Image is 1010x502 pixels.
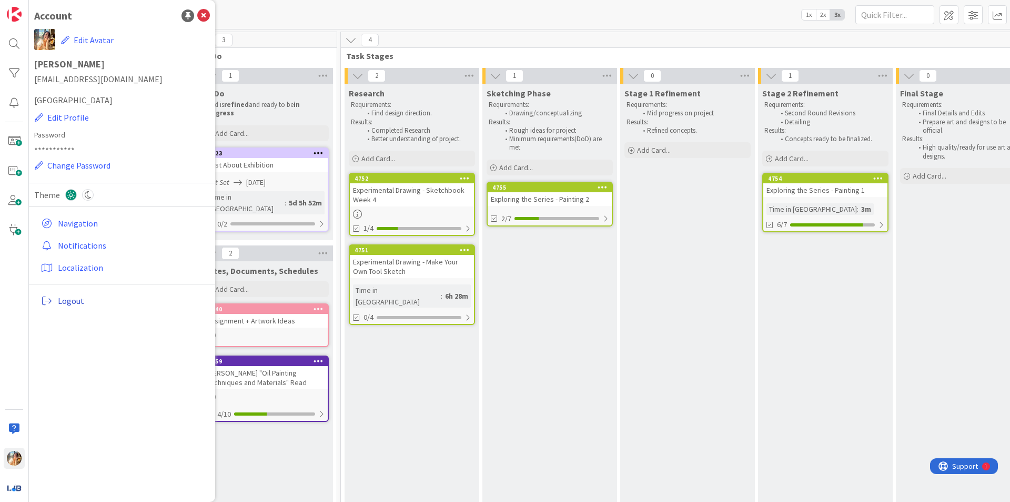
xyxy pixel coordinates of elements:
div: 6h 28m [442,290,471,302]
span: Add Card... [913,171,946,181]
span: 1 [781,70,799,82]
span: [DATE] [246,177,266,188]
span: [EMAIL_ADDRESS][DOMAIN_NAME] [34,73,210,85]
a: Notifications [37,236,210,255]
span: 0/4 [363,312,373,323]
button: Edit Avatar [60,29,114,51]
div: Time in [GEOGRAPHIC_DATA] [766,203,857,215]
div: 4623Post About Exhibition [204,149,328,172]
span: Add Card... [775,154,809,163]
span: 1 [506,70,523,82]
div: 4754 [763,174,887,183]
div: 1 [55,4,57,13]
span: Add Card... [499,163,533,172]
div: 4755 [488,183,612,192]
img: JF [34,29,55,50]
span: Add Card... [361,154,395,163]
span: Logout [58,294,206,307]
span: 2/7 [501,213,511,224]
div: Time in [GEOGRAPHIC_DATA] [207,191,285,214]
a: Localization [37,258,210,277]
div: Exploring the Series - Painting 1 [763,183,887,197]
span: Stage 2 Refinement [762,88,839,99]
div: 1640 [208,306,328,313]
span: Final Stage [900,88,943,99]
strong: refined [224,100,249,109]
span: [GEOGRAPHIC_DATA] [34,94,210,106]
div: 4754Exploring the Series - Painting 1 [763,174,887,197]
span: 1x [802,9,816,20]
div: 4751 [350,245,474,255]
span: 6/7 [777,219,787,230]
label: Password [34,130,210,141]
span: 3x [830,9,844,20]
li: Completed Research [361,126,473,135]
h1: [PERSON_NAME] [34,59,210,70]
span: 0 [919,70,937,82]
p: Requirements: [627,101,749,109]
div: 4755Exploring the Series - Painting 2 [488,183,612,206]
div: 4752 [355,175,474,182]
span: 2 [368,70,386,82]
span: 1/4 [363,223,373,234]
div: 4751 [355,247,474,254]
span: 2 [221,247,239,260]
p: Card is and ready to be [205,101,327,118]
a: Navigation [37,214,210,233]
div: 3m [858,203,874,215]
span: Stage 1 Refinement [624,88,701,99]
button: Edit Profile [34,111,89,124]
div: Experimental Drawing - Make Your Own Tool Sketch [350,255,474,278]
a: 4755Exploring the Series - Painting 22/7 [487,182,613,227]
img: Visit kanbanzone.com [7,7,22,22]
div: 4752Experimental Drawing - Sketchbook Week 4 [350,174,474,206]
span: 2x [816,9,830,20]
p: Results: [489,118,611,126]
div: 4623 [204,149,328,158]
span: : [285,197,286,209]
li: Minimum requirements(DoD) are met [499,135,611,152]
p: Requirements: [351,101,473,109]
div: 2759 [204,357,328,366]
p: Results: [627,118,749,126]
span: 1 [221,70,239,82]
img: avatar [7,480,22,495]
li: Find design direction. [361,109,473,117]
span: 3 [215,34,233,46]
li: Better understanding of project. [361,135,473,143]
div: 4754 [768,175,887,182]
p: Results: [764,126,886,135]
a: 2759[PERSON_NAME] "Oil Painting Techniques and Materials" Read4/10 [203,356,329,422]
div: Assignment + Artwork Ideas [204,314,328,328]
img: JF [7,451,22,466]
li: Concepts ready to be finalized. [775,135,887,143]
span: Theme [34,189,60,201]
div: [PERSON_NAME] "Oil Painting Techniques and Materials" Read [204,366,328,389]
span: 0/2 [217,219,227,230]
span: 4 [361,34,379,46]
a: 4751Experimental Drawing - Make Your Own Tool SketchTime in [GEOGRAPHIC_DATA]:6h 28m0/4 [349,244,475,325]
li: Mid progress on project [637,109,749,117]
div: Exploring the Series - Painting 2 [488,192,612,206]
a: 4623Post About ExhibitionNot Set[DATE]Time in [GEOGRAPHIC_DATA]:5d 5h 52m0/2 [203,147,329,232]
div: Experimental Drawing - Sketchbook Week 4 [350,183,474,206]
div: 1640Assignment + Artwork Ideas [204,304,328,328]
div: 4623 [208,150,328,157]
div: 2759 [208,358,328,365]
i: Not Set [207,178,229,187]
div: Time in [GEOGRAPHIC_DATA] [353,284,441,308]
span: Notes, Documents, Schedules [203,265,318,276]
span: Research [349,88,385,99]
p: Results: [351,118,473,126]
li: Drawing/conceptualizing [499,109,611,117]
div: Post About Exhibition [204,158,328,172]
div: 4755 [492,184,612,191]
div: Account [34,8,72,24]
span: Add Card... [215,129,249,138]
input: Quick Filter... [855,5,934,24]
span: 4/10 [217,409,231,420]
span: To Do [200,51,324,61]
div: 5d 5h 52m [286,197,325,209]
span: Sketching Phase [487,88,551,99]
li: Rough ideas for project [499,126,611,135]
